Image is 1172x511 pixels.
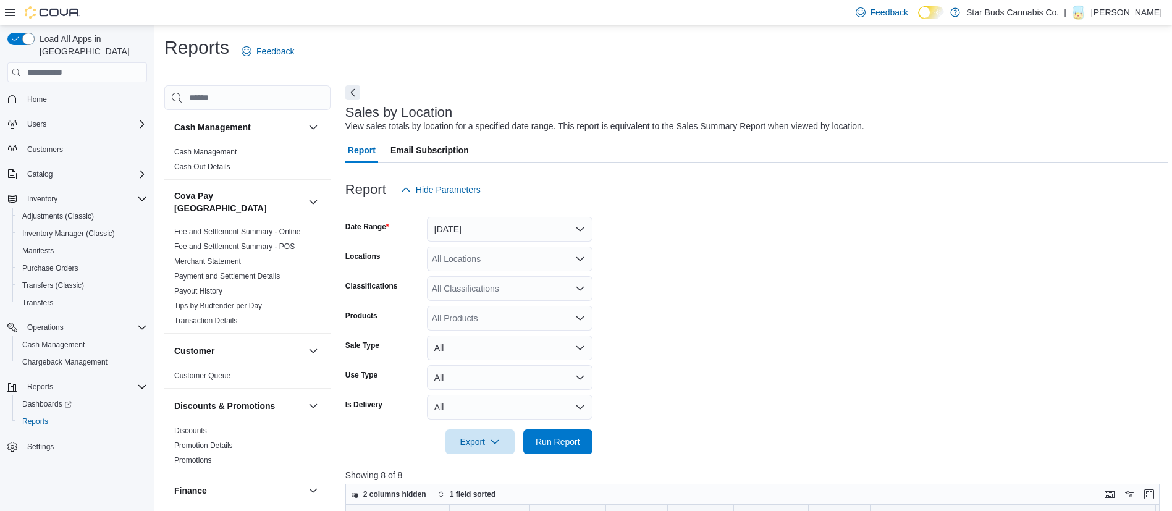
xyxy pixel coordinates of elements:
[416,184,481,196] span: Hide Parameters
[12,277,152,294] button: Transfers (Classic)
[918,19,919,20] span: Dark Mode
[174,190,303,214] button: Cova Pay [GEOGRAPHIC_DATA]
[174,286,222,296] span: Payout History
[22,211,94,221] span: Adjustments (Classic)
[22,91,147,106] span: Home
[536,436,580,448] span: Run Report
[174,455,212,465] span: Promotions
[256,45,294,57] span: Feedback
[345,340,379,350] label: Sale Type
[2,437,152,455] button: Settings
[27,145,63,154] span: Customers
[174,227,301,237] span: Fee and Settlement Summary - Online
[17,278,147,293] span: Transfers (Classic)
[427,365,592,390] button: All
[17,355,147,370] span: Chargeback Management
[164,35,229,60] h1: Reports
[17,226,147,241] span: Inventory Manager (Classic)
[345,85,360,100] button: Next
[22,229,115,239] span: Inventory Manager (Classic)
[22,439,147,454] span: Settings
[22,167,147,182] span: Catalog
[12,395,152,413] a: Dashboards
[17,243,147,258] span: Manifests
[396,177,486,202] button: Hide Parameters
[12,225,152,242] button: Inventory Manager (Classic)
[174,426,207,435] a: Discounts
[1142,487,1157,502] button: Enter fullscreen
[174,371,230,381] span: Customer Queue
[174,316,237,325] a: Transaction Details
[12,294,152,311] button: Transfers
[2,319,152,336] button: Operations
[17,209,99,224] a: Adjustments (Classic)
[27,95,47,104] span: Home
[17,355,112,370] a: Chargeback Management
[22,246,54,256] span: Manifests
[427,395,592,420] button: All
[174,400,303,412] button: Discounts & Promotions
[25,6,80,19] img: Cova
[174,256,241,266] span: Merchant Statement
[1091,5,1162,20] p: [PERSON_NAME]
[306,399,321,413] button: Discounts & Promotions
[17,397,77,412] a: Dashboards
[445,429,515,454] button: Export
[345,222,389,232] label: Date Range
[174,257,241,266] a: Merchant Statement
[22,167,57,182] button: Catalog
[575,254,585,264] button: Open list of options
[450,489,496,499] span: 1 field sorted
[22,416,48,426] span: Reports
[1122,487,1137,502] button: Display options
[22,439,59,454] a: Settings
[237,39,299,64] a: Feedback
[22,117,147,132] span: Users
[174,287,222,295] a: Payout History
[174,147,237,157] span: Cash Management
[22,281,84,290] span: Transfers (Classic)
[174,484,303,497] button: Finance
[174,484,207,497] h3: Finance
[22,141,147,157] span: Customers
[17,414,53,429] a: Reports
[306,195,321,209] button: Cova Pay [GEOGRAPHIC_DATA]
[174,121,251,133] h3: Cash Management
[2,90,152,108] button: Home
[918,6,944,19] input: Dark Mode
[348,138,376,163] span: Report
[22,357,108,367] span: Chargeback Management
[174,400,275,412] h3: Discounts & Promotions
[174,441,233,450] a: Promotion Details
[17,414,147,429] span: Reports
[22,298,53,308] span: Transfers
[12,413,152,430] button: Reports
[306,120,321,135] button: Cash Management
[22,379,58,394] button: Reports
[871,6,908,19] span: Feedback
[1064,5,1066,20] p: |
[22,320,147,335] span: Operations
[345,469,1168,481] p: Showing 8 of 8
[174,426,207,436] span: Discounts
[35,33,147,57] span: Load All Apps in [GEOGRAPHIC_DATA]
[12,260,152,277] button: Purchase Orders
[22,142,68,157] a: Customers
[27,194,57,204] span: Inventory
[1102,487,1117,502] button: Keyboard shortcuts
[174,148,237,156] a: Cash Management
[17,226,120,241] a: Inventory Manager (Classic)
[427,217,592,242] button: [DATE]
[164,224,331,333] div: Cova Pay [GEOGRAPHIC_DATA]
[17,243,59,258] a: Manifests
[575,284,585,294] button: Open list of options
[345,400,382,410] label: Is Delivery
[164,423,331,473] div: Discounts & Promotions
[174,272,280,281] a: Payment and Settlement Details
[22,320,69,335] button: Operations
[27,119,46,129] span: Users
[22,340,85,350] span: Cash Management
[575,313,585,323] button: Open list of options
[22,192,147,206] span: Inventory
